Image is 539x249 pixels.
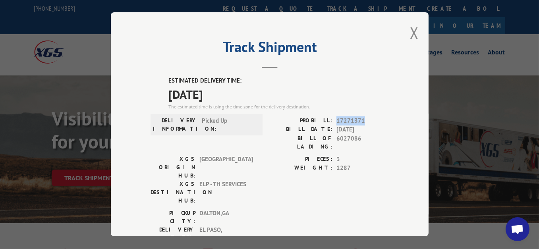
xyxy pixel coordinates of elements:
span: 17271371 [336,116,389,125]
label: XGS DESTINATION HUB: [151,180,195,205]
span: ELP - TH SERVICES [199,180,253,205]
span: Picked Up [202,116,255,133]
span: DALTON , GA [199,209,253,226]
label: PIECES: [270,155,332,164]
span: EL PASO , [GEOGRAPHIC_DATA] [199,226,253,243]
label: BILL DATE: [270,125,332,134]
label: DELIVERY CITY: [151,226,195,243]
label: WEIGHT: [270,164,332,173]
h2: Track Shipment [151,41,389,56]
label: PICKUP CITY: [151,209,195,226]
span: [DATE] [336,125,389,134]
label: ESTIMATED DELIVERY TIME: [168,76,389,85]
button: Close modal [410,22,419,43]
div: Open chat [506,217,529,241]
span: 1287 [336,164,389,173]
label: PROBILL: [270,116,332,125]
span: [DATE] [168,85,389,103]
div: The estimated time is using the time zone for the delivery destination. [168,103,389,110]
label: DELIVERY INFORMATION: [153,116,198,133]
span: [GEOGRAPHIC_DATA] [199,155,253,180]
label: BILL OF LADING: [270,134,332,151]
span: 6027086 [336,134,389,151]
span: 3 [336,155,389,164]
label: XGS ORIGIN HUB: [151,155,195,180]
